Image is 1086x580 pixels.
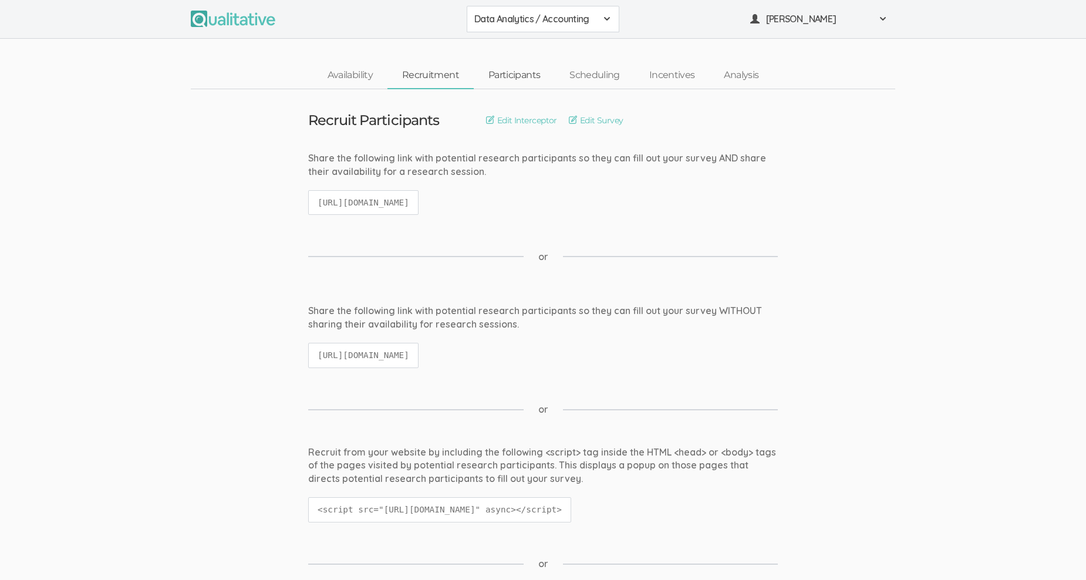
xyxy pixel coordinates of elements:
[308,151,778,178] div: Share the following link with potential research participants so they can fill out your survey AN...
[766,12,872,26] span: [PERSON_NAME]
[308,113,439,128] h3: Recruit Participants
[538,557,548,571] span: or
[191,11,275,27] img: Qualitative
[635,63,710,88] a: Incentives
[486,114,557,127] a: Edit Interceptor
[308,446,778,486] div: Recruit from your website by including the following <script> tag inside the HTML <head> or <body...
[474,12,596,26] span: Data Analytics / Accounting
[308,343,419,368] code: [URL][DOMAIN_NAME]
[743,6,895,32] button: [PERSON_NAME]
[555,63,635,88] a: Scheduling
[308,497,571,522] code: <script src="[URL][DOMAIN_NAME]" async></script>
[313,63,387,88] a: Availability
[538,403,548,416] span: or
[387,63,474,88] a: Recruitment
[569,114,623,127] a: Edit Survey
[538,250,548,264] span: or
[1027,524,1086,580] iframe: Chat Widget
[467,6,619,32] button: Data Analytics / Accounting
[474,63,555,88] a: Participants
[308,190,419,215] code: [URL][DOMAIN_NAME]
[308,304,778,331] div: Share the following link with potential research participants so they can fill out your survey WI...
[709,63,773,88] a: Analysis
